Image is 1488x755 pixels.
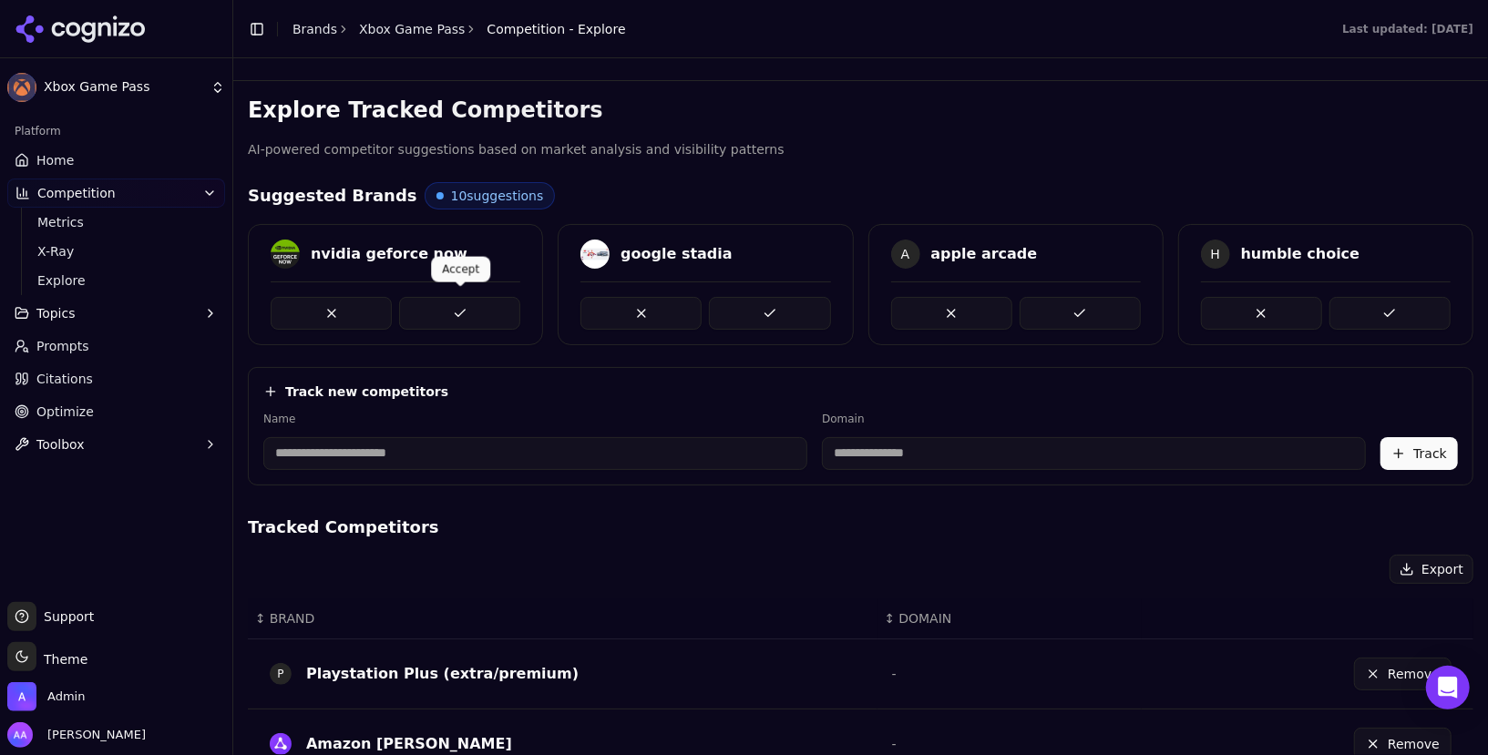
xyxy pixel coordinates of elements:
span: Citations [36,370,93,388]
p: Accept [442,262,479,277]
span: Explore [37,271,196,290]
img: google stadia [580,240,610,269]
span: 10 suggestions [451,187,544,205]
span: - [892,737,897,751]
h4: Track new competitors [285,383,448,401]
span: P [270,663,292,685]
img: Xbox Game Pass [7,73,36,102]
nav: breadcrumb [292,20,626,38]
a: Xbox Game Pass [359,20,465,38]
img: amazon luna [270,733,292,755]
div: google stadia [621,243,733,265]
span: Optimize [36,403,94,421]
button: Competition [7,179,225,208]
div: Platform [7,117,225,146]
h4: Tracked Competitors [248,515,1473,540]
span: Toolbox [36,435,85,454]
a: Optimize [7,397,225,426]
span: Competition - Explore [487,20,625,38]
span: DOMAIN [898,609,951,627]
button: Remove [1354,658,1452,690]
th: BRAND [248,598,877,639]
div: Playstation Plus (extra/premium) [306,663,579,685]
img: nvidia geforce now [271,240,300,269]
div: nvidia geforce now [311,243,467,265]
span: Metrics [37,213,196,231]
span: X-Ray [37,242,196,260]
a: Explore [30,268,203,293]
label: Name [263,412,807,426]
span: Support [36,607,94,626]
label: Domain [822,412,1366,426]
a: Metrics [30,209,203,235]
span: Theme [36,652,87,667]
a: Home [7,146,225,175]
span: Topics [36,304,76,322]
span: - [892,667,897,681]
button: Toolbox [7,430,225,459]
p: AI-powered competitor suggestions based on market analysis and visibility patterns [248,139,1473,160]
button: Open organization switcher [7,682,85,711]
div: apple arcade [931,243,1038,265]
span: Prompts [36,337,89,355]
a: Brands [292,22,337,36]
div: Last updated: [DATE] [1342,22,1473,36]
button: Open user button [7,722,146,748]
span: BRAND [270,609,315,627]
span: [PERSON_NAME] [40,727,146,743]
h3: Explore Tracked Competitors [248,96,1473,125]
button: Track [1380,437,1458,470]
span: Admin [47,689,85,705]
span: Competition [37,184,116,202]
div: ↕DOMAIN [885,609,1135,627]
img: Alp Aysan [7,722,33,748]
h4: Suggested Brands [248,183,417,209]
span: Xbox Game Pass [44,79,203,96]
a: Prompts [7,332,225,361]
th: DOMAIN [877,598,1143,639]
div: Open Intercom Messenger [1426,666,1470,709]
div: Amazon [PERSON_NAME] [306,733,512,755]
button: Topics [7,299,225,328]
span: Home [36,151,74,169]
button: Export [1390,555,1473,584]
div: ↕BRAND [255,609,870,627]
div: humble choice [1241,243,1360,265]
a: X-Ray [30,239,203,264]
img: Admin [7,682,36,711]
span: A [891,240,920,269]
a: Citations [7,364,225,393]
span: H [1201,240,1230,269]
